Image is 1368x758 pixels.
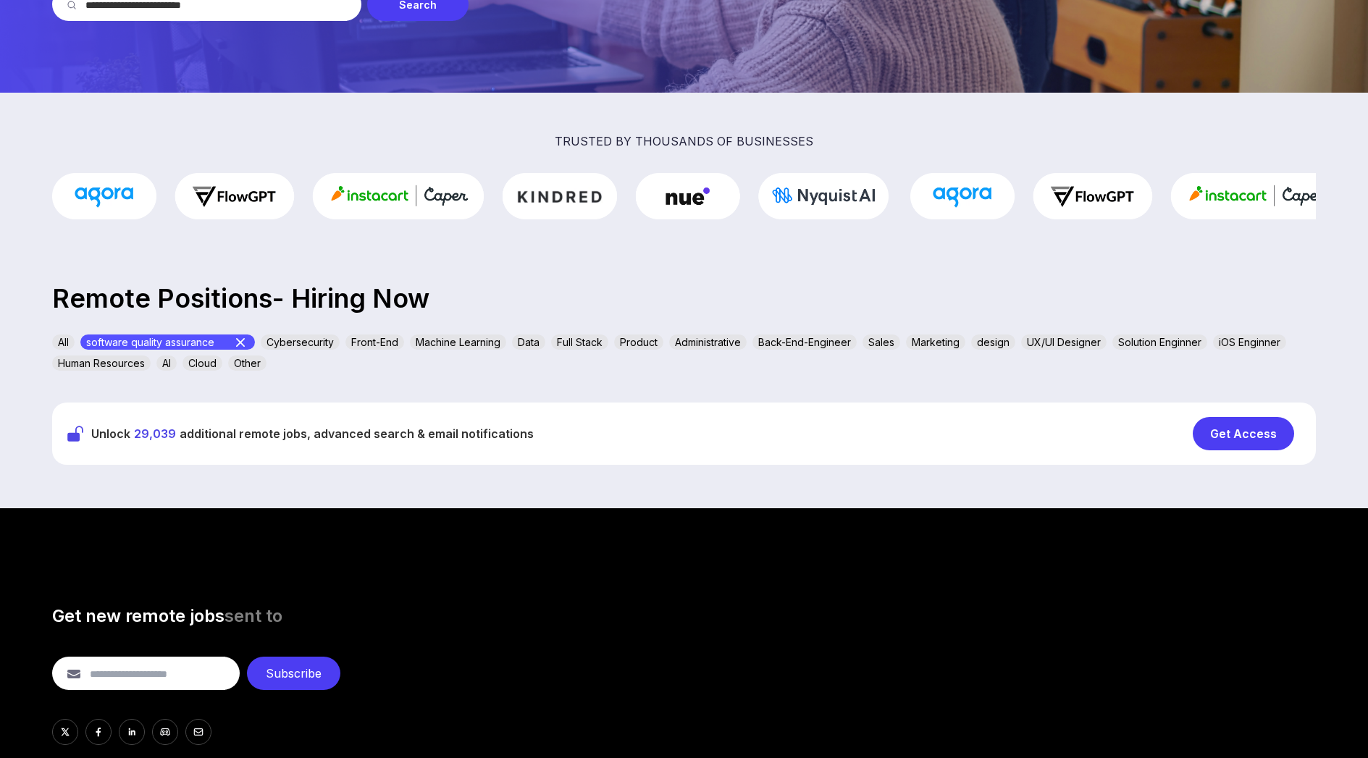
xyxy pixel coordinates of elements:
div: Solution Enginner [1112,334,1207,350]
div: Administrative [669,334,747,350]
div: UX/UI Designer [1021,334,1107,350]
div: Front-End [345,334,404,350]
div: software quality assurance [80,334,255,350]
h3: Get new remote jobs [52,605,1316,628]
div: Back-End-Engineer [752,334,857,350]
span: 29,039 [134,426,176,441]
div: Cybersecurity [261,334,340,350]
div: Human Resources [52,355,151,371]
span: Unlock additional remote jobs, advanced search & email notifications [91,425,534,442]
div: Subscribe [247,657,340,690]
span: sent to [224,605,282,626]
div: Get Access [1193,417,1294,450]
div: AI [156,355,177,371]
div: Cloud [182,355,222,371]
div: Marketing [906,334,965,350]
div: iOS Enginner [1213,334,1286,350]
div: Data [512,334,545,350]
a: Get Access [1193,417,1301,450]
div: Product [614,334,663,350]
div: Full Stack [551,334,608,350]
div: Other [228,355,267,371]
div: design [971,334,1015,350]
div: All [52,334,75,350]
div: Machine Learning [410,334,506,350]
div: Sales [863,334,900,350]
